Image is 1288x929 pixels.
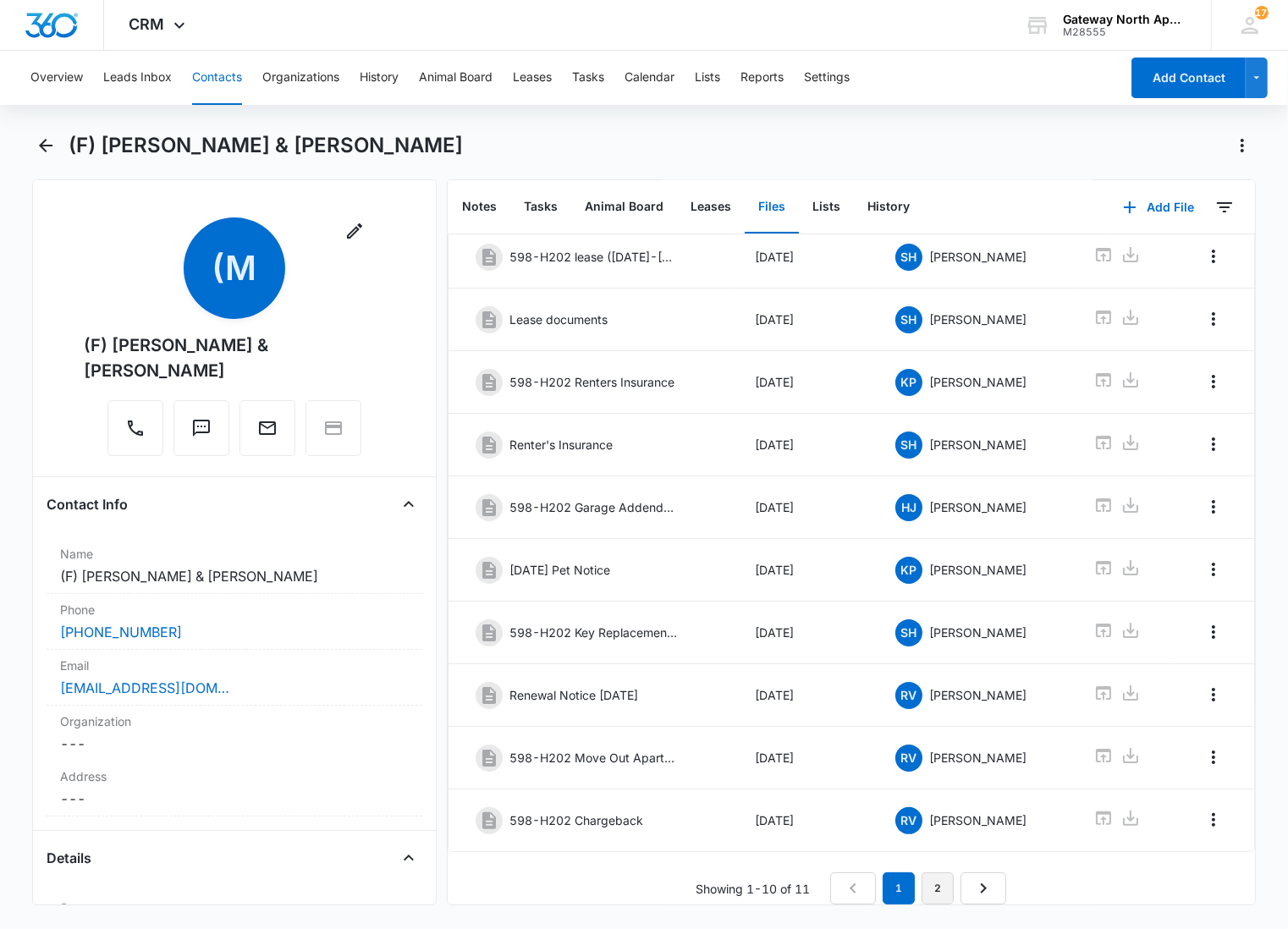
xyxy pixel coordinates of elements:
td: [DATE] [735,789,875,852]
p: Renter's Insurance [509,436,613,454]
button: Contacts [192,51,242,105]
td: [DATE] [735,664,875,727]
button: Leases [513,51,552,105]
button: Lists [799,181,854,234]
div: account id [1063,26,1186,38]
p: 598-H202 Key Replacement Addendum [509,624,679,641]
label: Organization [60,712,409,730]
span: KP [895,557,922,584]
button: Overflow Menu [1200,744,1227,771]
button: Reports [740,51,784,105]
button: Animal Board [571,181,677,234]
td: [DATE] [735,727,875,789]
button: History [854,181,923,234]
button: Add File [1106,187,1211,228]
td: [DATE] [735,539,875,602]
p: 598-H202 lease ([DATE]-[DATE]) [509,248,679,266]
button: Notes [449,181,510,234]
div: Organization--- [47,706,422,761]
p: [PERSON_NAME] [929,749,1027,767]
button: Actions [1229,132,1256,159]
button: Settings [804,51,850,105]
span: (M [184,217,285,319]
p: [PERSON_NAME] [929,498,1027,516]
em: 1 [883,872,915,904]
button: Add Contact [1131,58,1246,98]
a: Text [173,426,229,441]
p: [PERSON_NAME] [929,686,1027,704]
h4: Details [47,848,91,868]
dd: --- [60,789,409,809]
label: Email [60,657,409,674]
a: [PHONE_NUMBER] [60,622,182,642]
p: [PERSON_NAME] [929,561,1027,579]
span: SH [895,432,922,459]
a: Page 2 [922,872,954,904]
p: [PERSON_NAME] [929,811,1027,829]
button: Overview [30,51,83,105]
p: Showing 1-10 of 11 [696,880,810,898]
div: Name(F) [PERSON_NAME] & [PERSON_NAME] [47,538,422,594]
span: CRM [129,15,165,33]
h1: (F) [PERSON_NAME] & [PERSON_NAME] [69,133,463,158]
button: Calendar [625,51,674,105]
span: SH [895,244,922,271]
button: Email [239,400,295,456]
td: [DATE] [735,226,875,289]
button: Overflow Menu [1200,431,1227,458]
td: [DATE] [735,414,875,476]
button: Close [395,491,422,518]
button: Back [32,132,58,159]
div: (F) [PERSON_NAME] & [PERSON_NAME] [84,333,385,383]
button: Text [173,400,229,456]
button: Overflow Menu [1200,305,1227,333]
h4: Contact Info [47,494,128,514]
button: Leads Inbox [103,51,172,105]
td: [DATE] [735,289,875,351]
p: Renewal Notice [DATE] [509,686,638,704]
span: RV [895,745,922,772]
div: notifications count [1255,6,1269,19]
span: SH [895,306,922,333]
div: Email[EMAIL_ADDRESS][DOMAIN_NAME] [47,650,422,706]
div: account name [1063,13,1186,26]
span: 172 [1255,6,1269,19]
span: SH [895,619,922,646]
p: [PERSON_NAME] [929,373,1027,391]
td: [DATE] [735,351,875,414]
div: Phone[PHONE_NUMBER] [47,594,422,650]
button: Tasks [510,181,571,234]
button: Files [745,181,799,234]
td: [DATE] [735,602,875,664]
p: 598-H202 Chargeback [509,811,643,829]
button: Call [107,400,163,456]
span: RV [895,682,922,709]
button: Organizations [262,51,339,105]
span: HJ [895,494,922,521]
button: Overflow Menu [1200,618,1227,646]
a: Email [239,426,295,441]
button: Filters [1211,194,1238,221]
div: Address--- [47,761,422,816]
button: Animal Board [419,51,493,105]
span: KP [895,369,922,396]
dd: (F) [PERSON_NAME] & [PERSON_NAME] [60,566,409,586]
p: [DATE] Pet Notice [509,561,610,579]
nav: Pagination [830,872,1006,904]
p: [PERSON_NAME] [929,624,1027,641]
label: Name [60,545,409,563]
p: 598-H202 Renters Insurance [509,373,674,391]
label: Source [60,899,409,916]
p: Lease documents [509,311,608,328]
button: Lists [695,51,720,105]
button: Overflow Menu [1200,681,1227,708]
label: Address [60,767,409,785]
dd: --- [60,734,409,754]
button: Close [395,844,422,871]
p: 598-H202 Garage Addendum Effective [DATE] [509,498,679,516]
a: [EMAIL_ADDRESS][DOMAIN_NAME] [60,678,229,698]
button: Overflow Menu [1200,556,1227,583]
span: RV [895,807,922,834]
button: Overflow Menu [1200,806,1227,833]
p: [PERSON_NAME] [929,248,1027,266]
